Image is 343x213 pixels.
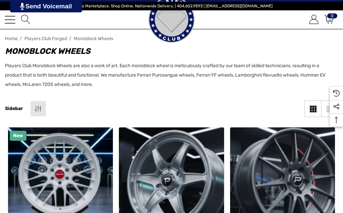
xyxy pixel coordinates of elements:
a: Cart with 0 items [324,15,334,24]
nav: Breadcrumb [5,33,338,44]
svg: Review Your Cart [325,15,334,24]
svg: Social Media [333,103,340,110]
span: Vehicle Marketplace. Shop Online. Nationwide Delivery. | 404.602.9593 | [EMAIL_ADDRESS][DOMAIN_NAME] [70,4,273,8]
a: Players Club Forged [24,36,67,41]
svg: Recently Viewed [333,90,340,97]
svg: Account [309,15,319,24]
a: Grid View [304,100,321,117]
svg: Top [330,117,343,123]
span: 0 [327,13,337,18]
a: Search [20,15,30,24]
span: Sidebar [5,106,23,111]
p: Players Club Monoblock Wheels are also a work of art. Each monoblock wheel is meticulously crafte... [5,61,331,89]
svg: Search [21,15,30,24]
img: PjwhLS0gR2VuZXJhdG9yOiBHcmF2aXQuaW8gLS0+PHN2ZyB4bWxucz0iaHR0cDovL3d3dy53My5vcmcvMjAwMC9zdmciIHhtb... [20,3,24,10]
a: Home [5,36,18,41]
a: Sign in [308,15,319,24]
h1: Monoblock Wheels [5,45,331,57]
a: List View [321,100,338,117]
a: Toggle menu [5,14,15,25]
span: Toggle menu [5,19,15,20]
a: Monoblock Wheels [74,36,113,41]
span: New [13,133,23,138]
